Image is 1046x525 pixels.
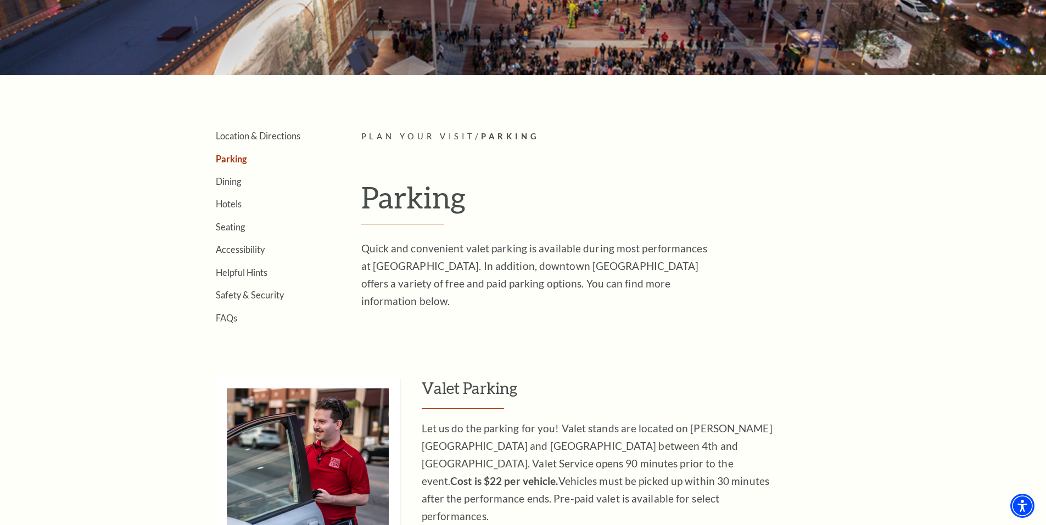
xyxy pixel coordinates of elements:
strong: Cost is $22 per vehicle. [450,475,558,487]
h1: Parking [361,179,864,224]
a: Seating [216,222,245,232]
a: FAQs [216,313,237,323]
span: Plan Your Visit [361,132,476,141]
a: Safety & Security [216,290,284,300]
p: Quick and convenient valet parking is available during most performances at [GEOGRAPHIC_DATA]. In... [361,240,718,310]
span: Parking [481,132,540,141]
a: Hotels [216,199,242,209]
div: Accessibility Menu [1010,494,1034,518]
a: Helpful Hints [216,267,267,278]
a: Location & Directions [216,131,300,141]
a: Dining [216,176,241,187]
h3: Valet Parking [422,377,864,409]
p: / [361,130,864,144]
a: Accessibility [216,244,265,255]
p: Let us do the parking for you! Valet stands are located on [PERSON_NAME][GEOGRAPHIC_DATA] and [GE... [422,420,779,525]
a: Parking [216,154,247,164]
